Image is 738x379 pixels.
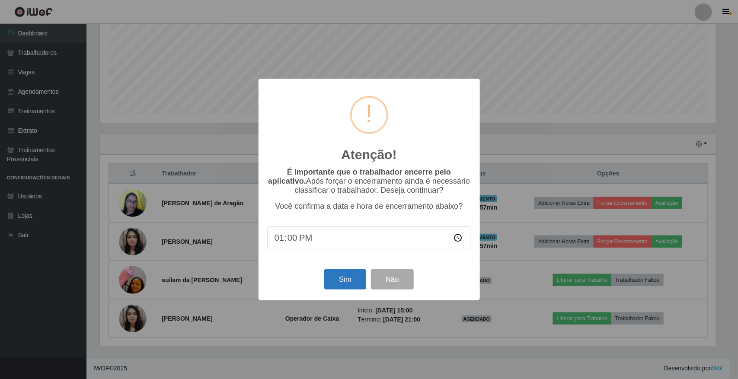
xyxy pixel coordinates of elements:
h2: Atenção! [341,147,396,162]
p: Você confirma a data e hora de encerramento abaixo? [267,202,471,211]
p: Após forçar o encerramento ainda é necessário classificar o trabalhador. Deseja continuar? [267,168,471,195]
button: Não [371,269,414,290]
b: É importante que o trabalhador encerre pelo aplicativo. [268,168,451,185]
button: Sim [324,269,366,290]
